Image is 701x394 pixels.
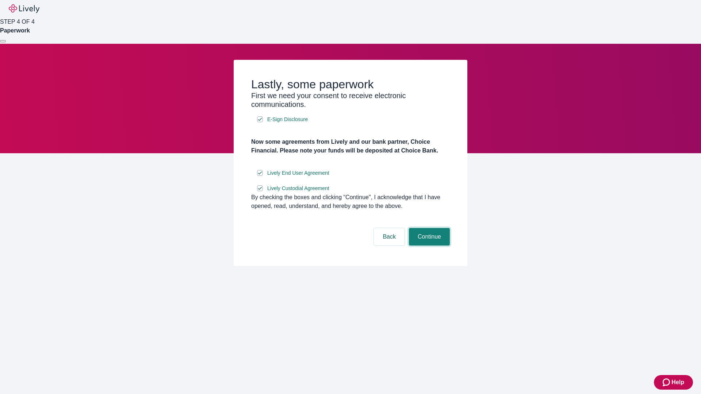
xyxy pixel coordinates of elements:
a: e-sign disclosure document [266,169,331,178]
div: By checking the boxes and clicking “Continue", I acknowledge that I have opened, read, understand... [251,193,450,210]
span: E-Sign Disclosure [267,116,308,123]
img: Lively [9,4,39,13]
button: Back [374,228,405,246]
h3: First we need your consent to receive electronic communications. [251,91,450,109]
a: e-sign disclosure document [266,184,331,193]
h2: Lastly, some paperwork [251,77,450,91]
a: e-sign disclosure document [266,115,309,124]
button: Zendesk support iconHelp [654,375,693,390]
span: Lively Custodial Agreement [267,185,329,192]
span: Help [671,378,684,387]
button: Continue [409,228,450,246]
span: Lively End User Agreement [267,169,329,177]
svg: Zendesk support icon [663,378,671,387]
h4: Now some agreements from Lively and our bank partner, Choice Financial. Please note your funds wi... [251,138,450,155]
